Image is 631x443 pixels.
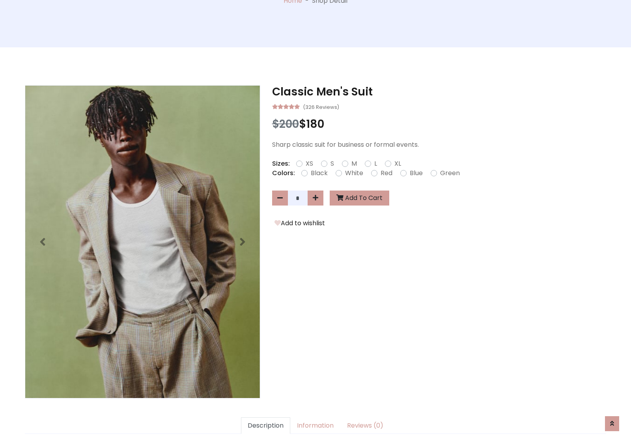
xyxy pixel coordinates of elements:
a: Reviews (0) [340,417,390,434]
p: Sizes: [272,159,290,168]
label: Black [311,168,328,178]
label: Red [381,168,392,178]
label: S [330,159,334,168]
label: XL [394,159,401,168]
a: Description [241,417,290,434]
label: XS [306,159,313,168]
small: (326 Reviews) [303,102,339,111]
label: Blue [410,168,423,178]
span: $200 [272,116,299,132]
h3: Classic Men's Suit [272,85,606,99]
label: White [345,168,363,178]
p: Sharp classic suit for business or formal events. [272,140,606,150]
button: Add to wishlist [272,218,327,228]
label: M [351,159,357,168]
img: Image [25,86,260,398]
label: L [374,159,377,168]
a: Information [290,417,340,434]
span: 180 [306,116,324,132]
button: Add To Cart [330,191,389,206]
h3: $ [272,118,606,131]
label: Green [440,168,460,178]
p: Colors: [272,168,295,178]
